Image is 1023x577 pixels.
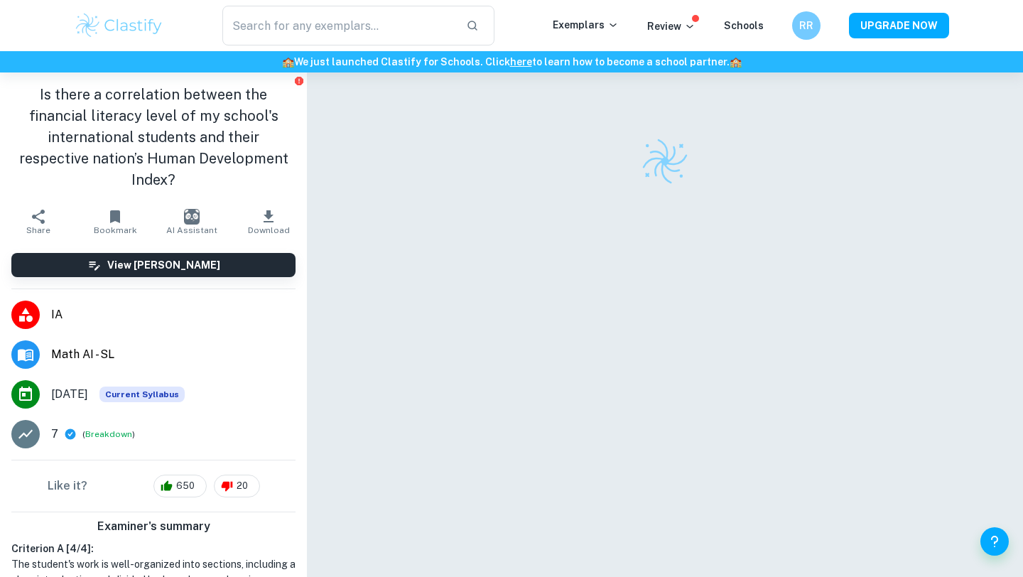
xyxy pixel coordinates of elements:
[26,225,50,235] span: Share
[77,202,153,242] button: Bookmark
[214,475,260,497] div: 20
[153,202,230,242] button: AI Assistant
[724,20,764,31] a: Schools
[980,527,1009,556] button: Help and Feedback
[510,56,532,68] a: here
[6,518,301,535] h6: Examiner's summary
[74,11,164,40] img: Clastify logo
[82,428,135,441] span: ( )
[282,56,294,68] span: 🏫
[229,479,256,493] span: 20
[153,475,207,497] div: 650
[11,541,296,556] h6: Criterion A [ 4 / 4 ]:
[51,426,58,443] p: 7
[51,386,88,403] span: [DATE]
[792,11,821,40] button: RR
[647,18,695,34] p: Review
[799,18,815,33] h6: RR
[51,306,296,323] span: IA
[293,75,304,86] button: Report issue
[11,253,296,277] button: View [PERSON_NAME]
[168,479,202,493] span: 650
[184,209,200,225] img: AI Assistant
[94,225,137,235] span: Bookmark
[730,56,742,68] span: 🏫
[48,478,87,495] h6: Like it?
[222,6,455,45] input: Search for any exemplars...
[248,225,290,235] span: Download
[553,17,619,33] p: Exemplars
[85,428,132,441] button: Breakdown
[107,257,220,273] h6: View [PERSON_NAME]
[640,136,690,186] img: Clastify logo
[51,346,296,363] span: Math AI - SL
[11,84,296,190] h1: Is there a correlation between the financial literacy level of my school's international students...
[99,387,185,402] span: Current Syllabus
[849,13,949,38] button: UPGRADE NOW
[230,202,307,242] button: Download
[166,225,217,235] span: AI Assistant
[3,54,1020,70] h6: We just launched Clastify for Schools. Click to learn how to become a school partner.
[99,387,185,402] div: This exemplar is based on the current syllabus. Feel free to refer to it for inspiration/ideas wh...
